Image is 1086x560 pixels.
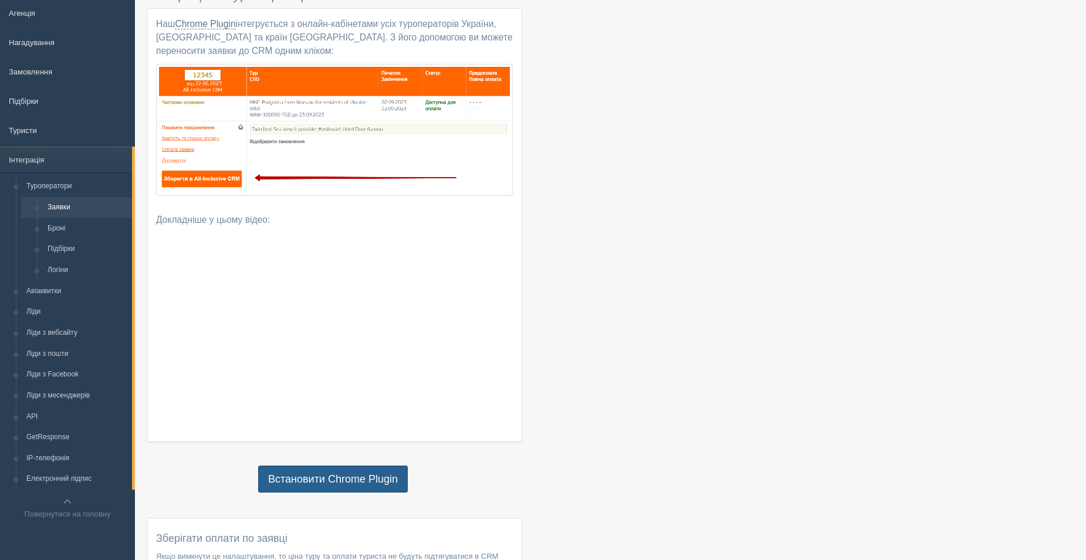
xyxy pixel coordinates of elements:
p: Наш інтегрується з онлайн-кабінетами усіх туроператорів України, [GEOGRAPHIC_DATA] та країн [GEOG... [156,18,513,58]
a: Електронний підпис [21,469,132,490]
a: Підбірки [42,239,132,260]
a: Встановити Chrome Plugin [258,466,408,493]
a: Туроператори [21,176,132,197]
a: Логіни [42,260,132,281]
a: IP-телефонія [21,448,132,469]
a: Ліди з месенджерів [21,385,132,406]
img: contracts.uk.png [156,64,513,196]
a: Заявки [42,197,132,218]
p: Докладніше у цьому відео: [156,213,513,227]
a: Броні [42,218,132,239]
a: Ліди з пошти [21,344,132,365]
a: Авіаквитки [21,281,132,302]
a: Ліди [21,301,132,323]
a: GetResponse [21,427,132,448]
h4: Зберігати оплати по заявці [156,533,513,545]
a: Chrome Plugin [175,19,235,29]
a: Ліди з вебсайту [21,323,132,344]
a: API [21,406,132,427]
a: Ліди з Facebook [21,364,132,385]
